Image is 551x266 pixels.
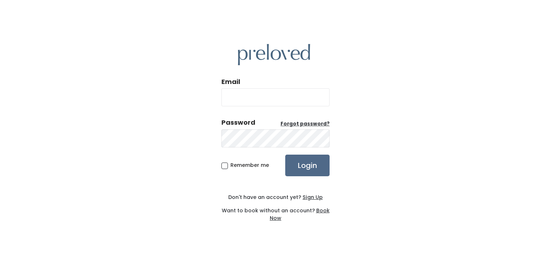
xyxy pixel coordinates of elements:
[221,201,330,222] div: Want to book without an account?
[221,77,240,87] label: Email
[281,120,330,127] u: Forgot password?
[281,120,330,128] a: Forgot password?
[270,207,330,222] a: Book Now
[238,44,310,65] img: preloved logo
[285,155,330,176] input: Login
[301,194,323,201] a: Sign Up
[303,194,323,201] u: Sign Up
[221,194,330,201] div: Don't have an account yet?
[230,161,269,169] span: Remember me
[221,118,255,127] div: Password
